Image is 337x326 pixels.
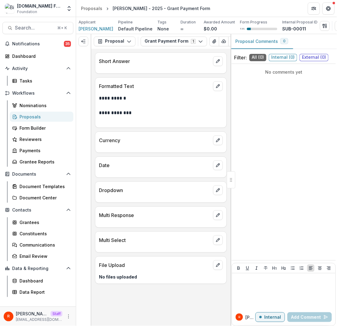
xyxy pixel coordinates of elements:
a: [PERSON_NAME] [79,26,113,32]
p: Duration [181,19,196,25]
p: 13 % [240,27,244,31]
span: Internal ( 0 ) [269,54,297,61]
a: Form Builder [10,123,73,133]
div: Constituents [19,230,68,237]
a: Communications [10,240,73,250]
div: Dashboard [12,53,68,59]
div: Grantee Reports [19,159,68,165]
button: edit [213,185,223,195]
div: Raj [238,316,240,319]
button: Open Contacts [2,205,73,215]
button: edit [213,260,223,270]
div: Proposals [19,114,68,120]
div: Reviewers [19,136,68,142]
a: Dashboard [2,51,73,61]
p: Internal [264,315,281,320]
a: Grantee Reports [10,157,73,167]
p: Formatted Text [99,82,211,90]
p: Tags [157,19,167,25]
button: Proposal Comments [230,34,293,49]
p: Applicant [79,19,96,25]
button: Open Activity [2,64,73,73]
button: Edit as form [228,37,238,46]
button: Partners [308,2,320,15]
p: Staff [51,311,62,317]
p: Short Answer [99,58,211,65]
button: Proposal [94,37,135,46]
button: Align Center [316,265,324,272]
span: All ( 0 ) [249,54,266,61]
div: Dashboard [19,278,68,284]
p: No files uploaded [99,274,223,280]
div: Data Report [19,289,68,295]
span: Notifications [12,41,64,47]
span: 0 [283,39,286,43]
div: [DOMAIN_NAME] Foundation [17,3,62,9]
button: edit [213,135,223,145]
a: Grantees [10,217,73,227]
div: [PERSON_NAME] - 2025 - Grant Payment Form [113,5,210,12]
button: edit [213,81,223,91]
div: Proposals [81,5,102,12]
a: Constituents [10,229,73,239]
button: Align Left [307,265,314,272]
p: Awarded Amount [204,19,235,25]
p: Multi Response [99,212,211,219]
button: Bold [235,265,242,272]
a: Proposals [79,4,105,13]
a: Payments [10,145,73,156]
p: File Upload [99,261,211,269]
p: Default Pipeline [118,26,153,32]
a: Reviewers [10,134,73,144]
span: Data & Reporting [12,266,64,271]
button: Search... [2,22,73,34]
a: Data Report [10,287,73,297]
button: edit [213,160,223,170]
a: Email Review [10,251,73,261]
span: External ( 0 ) [300,54,328,61]
button: Bullet List [289,265,297,272]
p: [PERSON_NAME] [245,314,255,321]
div: Raj [7,314,10,318]
div: Grantees [19,219,68,226]
span: Contacts [12,208,64,213]
div: Form Builder [19,125,68,131]
p: ∞ [181,26,184,32]
div: Communications [19,242,68,248]
button: edit [213,210,223,220]
p: Currency [99,137,211,144]
a: Tasks [10,76,73,86]
div: Email Review [19,253,68,259]
button: Internal [255,312,285,322]
button: Get Help [322,2,335,15]
div: Document Templates [19,183,68,190]
span: Documents [12,172,64,177]
button: Notifications35 [2,39,73,49]
button: Add Comment [287,312,332,322]
p: None [157,26,169,32]
div: Tasks [19,78,68,84]
p: Multi Select [99,237,211,244]
p: SUB-00011 [282,26,306,32]
button: Open entity switcher [65,2,73,15]
p: Date [99,162,211,169]
button: Open Documents [2,169,73,179]
p: No comments yet [234,69,333,75]
button: edit [213,235,223,245]
button: Expand left [79,37,88,46]
p: Pipeline [118,19,133,25]
button: Italicize [253,265,260,272]
p: Form Progress [240,19,267,25]
button: Underline [244,265,251,272]
button: Ordered List [298,265,305,272]
span: Search... [15,25,54,31]
p: $0.00 [204,26,217,32]
span: Workflows [12,91,64,96]
p: [PERSON_NAME] [16,310,48,317]
button: Grant Payment Form1 [141,37,207,46]
a: Document Center [10,193,73,203]
a: Nominations [10,100,73,110]
div: ⌘ + K [56,25,68,31]
a: Document Templates [10,181,73,191]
